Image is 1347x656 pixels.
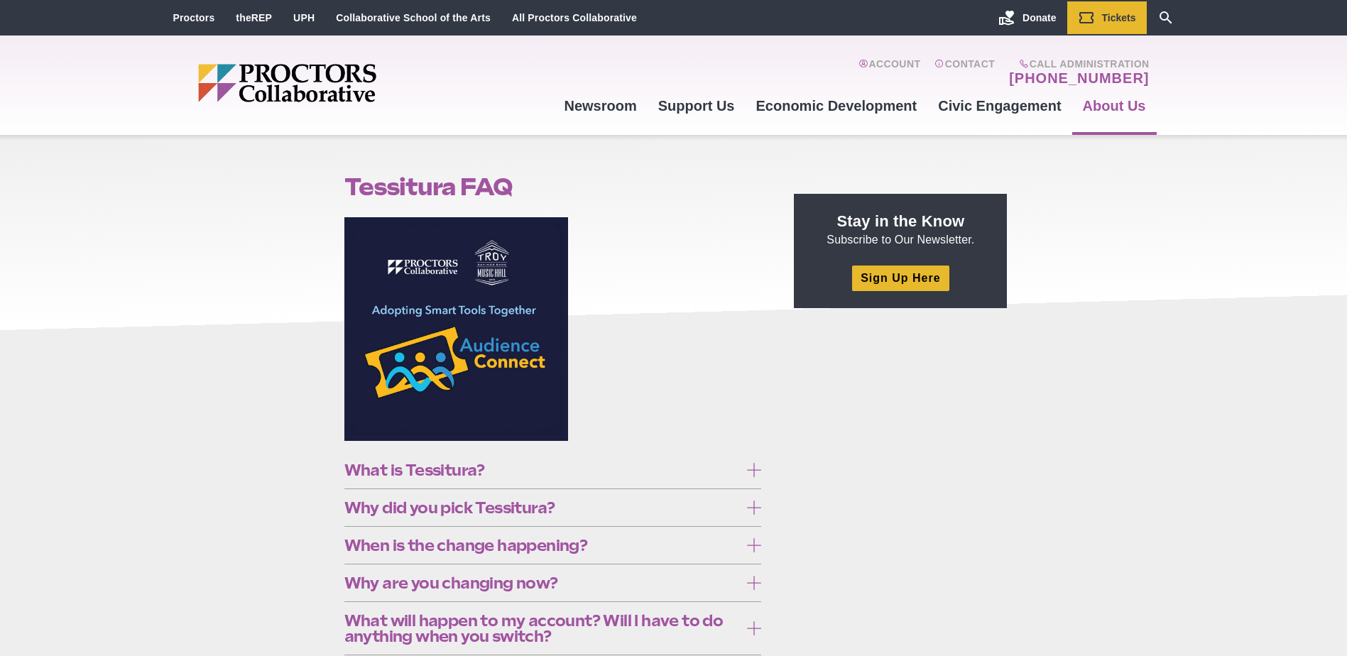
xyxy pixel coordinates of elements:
span: What will happen to my account? Will I have to do anything when you switch? [344,613,740,644]
span: Why did you pick Tessitura? [344,500,740,515]
a: Search [1147,1,1185,34]
a: About Us [1072,87,1157,125]
a: Support Us [648,87,746,125]
span: Tickets [1102,12,1136,23]
h1: Tessitura FAQ [344,173,762,200]
a: Civic Engagement [927,87,1071,125]
p: Subscribe to Our Newsletter. [811,211,990,248]
a: Newsroom [553,87,647,125]
a: Collaborative School of the Arts [336,12,491,23]
a: Account [858,58,920,87]
img: Proctors logo [198,64,486,102]
a: All Proctors Collaborative [512,12,637,23]
iframe: Advertisement [794,325,1007,503]
a: Tickets [1067,1,1147,34]
a: Proctors [173,12,215,23]
span: Call Administration [1005,58,1149,70]
a: theREP [236,12,272,23]
a: Economic Development [746,87,928,125]
span: When is the change happening? [344,537,740,553]
span: What is Tessitura? [344,462,740,478]
span: Why are you changing now? [344,575,740,591]
a: UPH [293,12,315,23]
span: Donate [1022,12,1056,23]
a: Contact [934,58,995,87]
a: Donate [988,1,1067,34]
strong: Stay in the Know [837,212,965,230]
a: Sign Up Here [852,266,949,290]
a: [PHONE_NUMBER] [1009,70,1149,87]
